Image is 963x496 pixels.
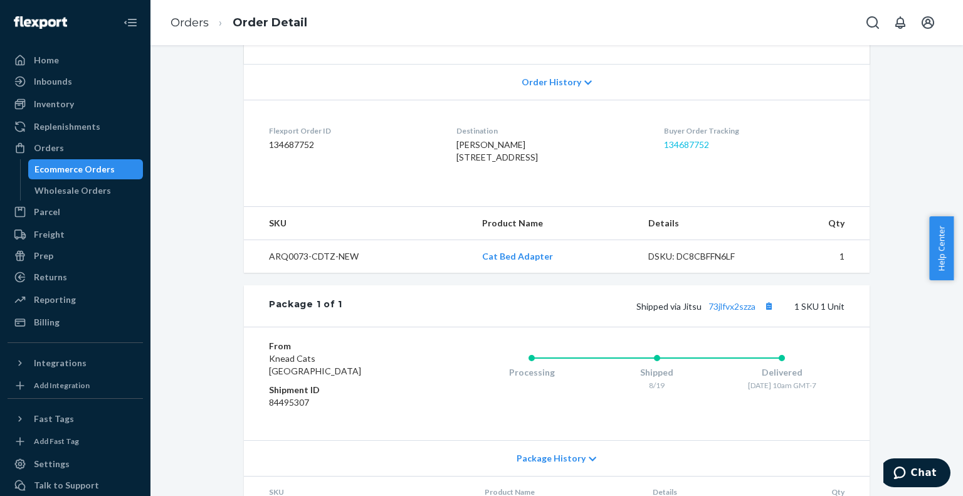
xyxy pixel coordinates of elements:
[8,434,143,449] a: Add Fast Tag
[34,142,64,154] div: Orders
[34,184,111,197] div: Wholesale Orders
[34,54,59,66] div: Home
[34,163,115,176] div: Ecommerce Orders
[34,380,90,391] div: Add Integration
[269,396,419,409] dd: 84495307
[8,475,143,495] button: Talk to Support
[342,298,845,314] div: 1 SKU 1 Unit
[636,301,777,312] span: Shipped via Jitsu
[929,216,954,280] button: Help Center
[233,16,307,29] a: Order Detail
[594,366,720,379] div: Shipped
[883,458,950,490] iframe: Opens a widget where you can chat to one of our agents
[8,202,143,222] a: Parcel
[719,380,845,391] div: [DATE] 10am GMT-7
[456,139,538,162] span: [PERSON_NAME] [STREET_ADDRESS]
[269,384,419,396] dt: Shipment ID
[269,125,436,136] dt: Flexport Order ID
[915,10,940,35] button: Open account menu
[482,251,553,261] a: Cat Bed Adapter
[664,139,709,150] a: 134687752
[34,250,53,262] div: Prep
[8,138,143,158] a: Orders
[244,240,472,273] td: ARQ0073-CDTZ-NEW
[34,479,99,492] div: Talk to Support
[8,312,143,332] a: Billing
[776,207,870,240] th: Qty
[8,71,143,92] a: Inbounds
[860,10,885,35] button: Open Search Box
[28,181,144,201] a: Wholesale Orders
[269,353,361,376] span: Knead Cats [GEOGRAPHIC_DATA]
[8,290,143,310] a: Reporting
[28,159,144,179] a: Ecommerce Orders
[34,357,87,369] div: Integrations
[776,240,870,273] td: 1
[8,378,143,393] a: Add Integration
[34,436,79,446] div: Add Fast Tag
[34,75,72,88] div: Inbounds
[472,207,638,240] th: Product Name
[269,139,436,151] dd: 134687752
[269,340,419,352] dt: From
[8,409,143,429] button: Fast Tags
[34,458,70,470] div: Settings
[8,267,143,287] a: Returns
[160,4,317,41] ol: breadcrumbs
[522,76,581,88] span: Order History
[469,366,594,379] div: Processing
[664,125,845,136] dt: Buyer Order Tracking
[14,16,67,29] img: Flexport logo
[517,452,586,465] span: Package History
[8,117,143,137] a: Replenishments
[8,50,143,70] a: Home
[456,125,643,136] dt: Destination
[594,380,720,391] div: 8/19
[244,207,472,240] th: SKU
[34,413,74,425] div: Fast Tags
[8,224,143,245] a: Freight
[34,316,60,329] div: Billing
[638,207,776,240] th: Details
[648,250,766,263] div: DSKU: DC8CBFFN6LF
[708,301,755,312] a: 73jlfvx2szza
[34,98,74,110] div: Inventory
[8,246,143,266] a: Prep
[34,228,65,241] div: Freight
[34,206,60,218] div: Parcel
[118,10,143,35] button: Close Navigation
[8,94,143,114] a: Inventory
[888,10,913,35] button: Open notifications
[8,454,143,474] a: Settings
[34,293,76,306] div: Reporting
[34,120,100,133] div: Replenishments
[34,271,67,283] div: Returns
[269,298,342,314] div: Package 1 of 1
[760,298,777,314] button: Copy tracking number
[8,353,143,373] button: Integrations
[719,366,845,379] div: Delivered
[171,16,209,29] a: Orders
